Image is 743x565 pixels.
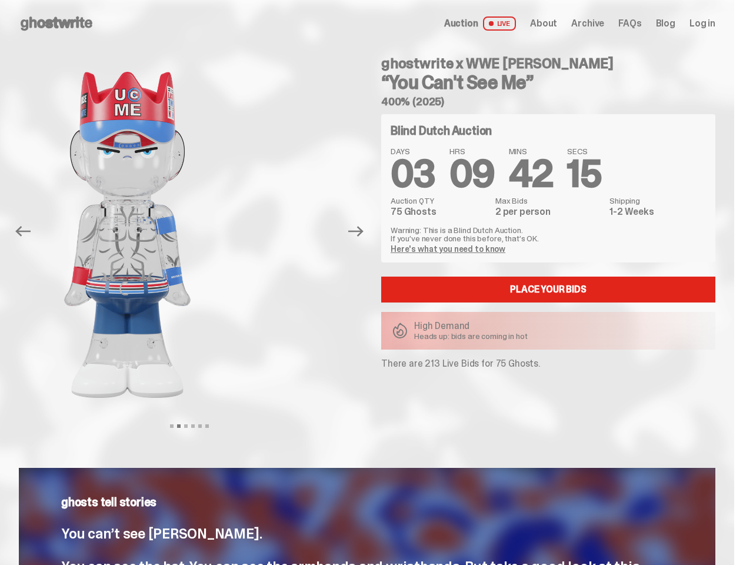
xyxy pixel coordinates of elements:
[530,19,557,28] a: About
[414,321,528,331] p: High Demand
[198,424,202,428] button: View slide 5
[391,244,505,254] a: Here's what you need to know
[495,197,602,205] dt: Max Bids
[343,218,369,244] button: Next
[381,359,715,368] p: There are 213 Live Bids for 75 Ghosts.
[414,332,528,340] p: Heads up: bids are coming in hot
[444,16,516,31] a: Auction LIVE
[191,424,195,428] button: View slide 4
[205,424,209,428] button: View slide 6
[10,218,36,244] button: Previous
[381,277,715,303] a: Place your Bids
[495,207,602,217] dd: 2 per person
[444,19,478,28] span: Auction
[609,207,706,217] dd: 1-2 Weeks
[567,149,601,198] span: 15
[381,97,715,107] h5: 400% (2025)
[567,147,601,155] span: SECS
[618,19,641,28] a: FAQs
[177,424,181,428] button: View slide 2
[391,147,435,155] span: DAYS
[170,424,174,428] button: View slide 1
[449,149,495,198] span: 09
[391,226,706,242] p: Warning: This is a Blind Dutch Auction. If you’ve never done this before, that’s OK.
[184,424,188,428] button: View slide 3
[61,524,262,543] span: You can’t see [PERSON_NAME].
[509,149,554,198] span: 42
[609,197,706,205] dt: Shipping
[391,197,488,205] dt: Auction QTY
[571,19,604,28] a: Archive
[61,496,673,508] p: ghosts tell stories
[391,149,435,198] span: 03
[391,125,492,137] h4: Blind Dutch Auction
[381,73,715,92] h3: “You Can't See Me”
[381,56,715,71] h4: ghostwrite x WWE [PERSON_NAME]
[689,19,715,28] a: Log in
[483,16,517,31] span: LIVE
[391,207,488,217] dd: 75 Ghosts
[318,47,618,423] img: John_Cena_Hero_3.png
[449,147,495,155] span: HRS
[656,19,675,28] a: Blog
[509,147,554,155] span: MINS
